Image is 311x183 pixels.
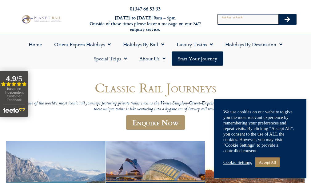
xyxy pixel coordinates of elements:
[8,101,303,112] p: We offer some of the world’s most iconic rail journeys featuring private trains such as the Venic...
[88,51,133,66] a: Special Trips
[255,157,280,167] a: Accept All
[219,37,289,51] a: Holidays by Destination
[223,109,297,153] div: We use cookies on our website to give you the most relevant experience by remembering your prefer...
[170,37,219,51] a: Luxury Trains
[117,37,170,51] a: Holidays by Rail
[20,14,62,24] img: Planet Rail Train Holidays Logo
[126,115,185,130] a: Enquire Now
[278,14,296,24] button: Search
[85,15,206,32] h6: [DATE] to [DATE] 9am – 5pm Outside of these times please leave a message on our 24/7 enquiry serv...
[130,5,161,12] a: 01347 66 53 33
[3,37,308,66] nav: Menu
[223,160,252,165] a: Cookie Settings
[8,80,303,95] h1: Classic Rail Journeys
[22,37,48,51] a: Home
[133,51,172,66] a: About Us
[48,37,117,51] a: Orient Express Holidays
[172,51,223,66] a: Start your Journey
